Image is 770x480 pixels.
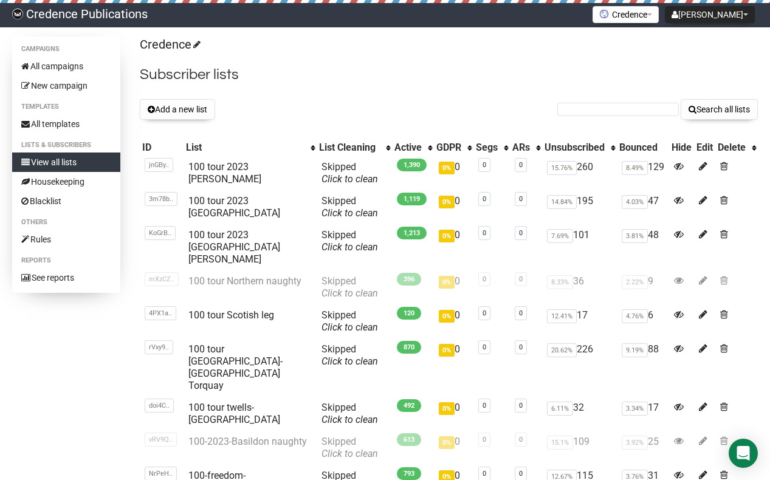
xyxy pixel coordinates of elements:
a: 100 tour Northern naughty [188,275,301,287]
a: 0 [519,436,523,444]
td: 17 [617,397,669,431]
span: 6.11% [547,402,573,416]
a: Click to clean [321,241,378,253]
th: ARs: No sort applied, activate to apply an ascending sort [510,139,542,156]
td: 0 [434,304,473,338]
span: 1,213 [397,227,427,239]
span: 4.03% [622,195,648,209]
li: Reports [12,253,120,268]
td: 88 [617,338,669,397]
span: Skipped [321,436,378,459]
span: 0% [439,162,455,174]
span: 15.1% [547,436,573,450]
div: Hide [672,142,692,154]
div: List Cleaning [319,142,380,154]
th: Bounced: No sort applied, sorting is disabled [617,139,669,156]
span: Skipped [321,402,378,425]
span: 3.92% [622,436,648,450]
a: 0 [483,343,486,351]
span: Skipped [321,195,378,219]
td: 9 [617,270,669,304]
div: List [186,142,304,154]
a: Blacklist [12,191,120,211]
span: 9.19% [622,343,648,357]
a: Click to clean [321,287,378,299]
a: Credence [140,37,199,52]
button: Search all lists [681,99,758,120]
td: 101 [542,224,617,270]
th: List: No sort applied, activate to apply an ascending sort [184,139,317,156]
td: 0 [434,431,473,465]
a: Rules [12,230,120,249]
a: Click to clean [321,448,378,459]
td: 36 [542,270,617,304]
span: doi4C.. [145,399,174,413]
td: 260 [542,156,617,190]
a: 0 [483,161,486,169]
a: 0 [483,229,486,237]
span: Skipped [321,343,378,367]
span: 12.41% [547,309,577,323]
span: 14.84% [547,195,577,209]
span: Skipped [321,229,378,253]
a: 0 [519,309,523,317]
a: 0 [519,195,523,203]
th: ID: No sort applied, sorting is disabled [140,139,184,156]
span: 1,390 [397,159,427,171]
span: 492 [397,399,421,412]
th: Active: No sort applied, activate to apply an ascending sort [392,139,434,156]
td: 25 [617,431,669,465]
li: Templates [12,100,120,114]
td: 48 [617,224,669,270]
div: Unsubscribed [545,142,605,154]
th: Edit: No sort applied, sorting is disabled [694,139,715,156]
a: 100 tour [GEOGRAPHIC_DATA]-[GEOGRAPHIC_DATA] Torquay [188,343,283,391]
div: Edit [696,142,713,154]
a: 0 [483,309,486,317]
th: Delete: No sort applied, activate to apply an ascending sort [715,139,758,156]
th: GDPR: No sort applied, activate to apply an ascending sort [434,139,473,156]
a: Click to clean [321,207,378,219]
div: Delete [718,142,746,154]
th: Unsubscribed: No sort applied, activate to apply an ascending sort [542,139,617,156]
span: 3.81% [622,229,648,243]
td: 0 [434,270,473,304]
span: 3.34% [622,402,648,416]
a: All campaigns [12,57,120,76]
a: 0 [519,161,523,169]
span: 0% [439,402,455,415]
span: 7.69% [547,229,573,243]
span: 8.49% [622,161,648,175]
img: 014c4fb6c76d8aefd1845f33fd15ecf9 [12,9,23,19]
a: 0 [519,229,523,237]
a: 100 tour 2023 [GEOGRAPHIC_DATA][PERSON_NAME] [188,229,280,265]
td: 195 [542,190,617,224]
a: 0 [483,470,486,478]
a: 100-2023-Basildon naughty [188,436,307,447]
span: 3m78b.. [145,192,177,206]
td: 6 [617,304,669,338]
a: 0 [519,402,523,410]
a: See reports [12,268,120,287]
td: 0 [434,156,473,190]
a: 100 tour 2023 [GEOGRAPHIC_DATA] [188,195,280,219]
span: 0% [439,344,455,357]
div: ARs [512,142,530,154]
button: Add a new list [140,99,215,120]
a: All templates [12,114,120,134]
div: Segs [476,142,498,154]
a: New campaign [12,76,120,95]
a: 0 [483,436,486,444]
td: 47 [617,190,669,224]
div: Active [394,142,422,154]
td: 0 [434,190,473,224]
span: 4.76% [622,309,648,323]
span: 8.33% [547,275,573,289]
a: Click to clean [321,321,378,333]
a: View all lists [12,153,120,172]
span: 613 [397,433,421,446]
td: 0 [434,397,473,431]
a: 100 tour twells-[GEOGRAPHIC_DATA] [188,402,280,425]
span: 0% [439,310,455,323]
th: Hide: No sort applied, sorting is disabled [669,139,694,156]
